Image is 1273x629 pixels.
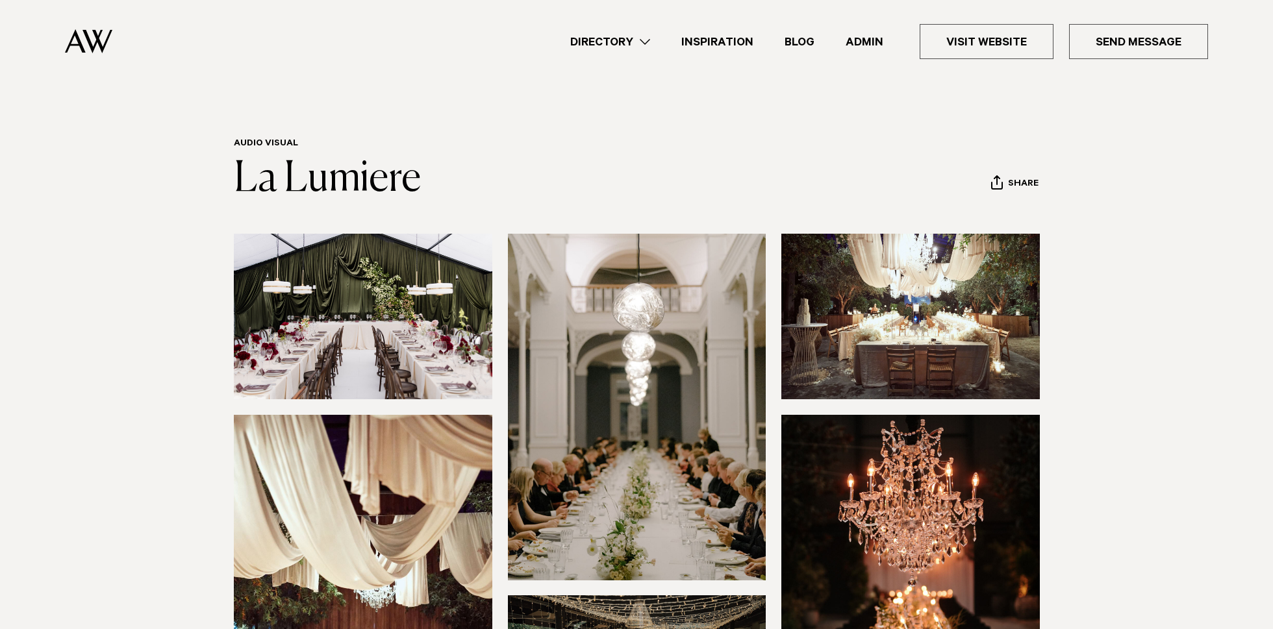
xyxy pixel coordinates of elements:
[666,33,769,51] a: Inspiration
[65,29,112,53] img: Auckland Weddings Logo
[920,24,1053,59] a: Visit Website
[234,139,298,149] a: Audio Visual
[1008,179,1039,191] span: Share
[990,175,1039,194] button: Share
[555,33,666,51] a: Directory
[830,33,899,51] a: Admin
[234,158,421,200] a: La Lumiere
[1069,24,1208,59] a: Send Message
[769,33,830,51] a: Blog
